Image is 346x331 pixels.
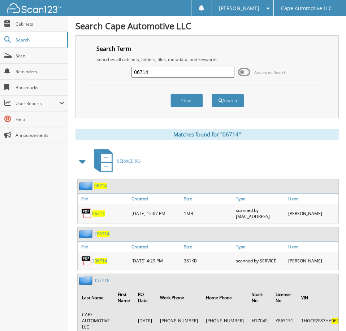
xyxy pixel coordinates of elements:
[93,56,321,62] div: Searches all cabinets, folders, files, metadata, and keywords
[234,253,286,268] div: scanned by SERVICE
[272,287,297,308] th: License No
[75,129,339,140] div: Matches found for "06714"
[94,231,109,237] a: 206714
[182,194,234,204] a: Size
[79,229,94,238] img: folder2.png
[182,205,234,221] div: 1MB
[310,296,346,331] iframe: Chat Widget
[234,242,286,252] a: Type
[202,287,247,308] th: Home Phone
[16,84,64,91] span: Bookmarks
[134,287,156,308] th: RO Date
[16,116,64,122] span: Help
[16,100,59,106] span: User Reports
[95,258,107,264] span: 06714
[16,37,63,43] span: Search
[130,205,182,221] div: [DATE] 12:07 PM
[81,208,92,219] img: PDF.png
[234,205,286,221] div: scanned by [MAC_ADDRESS]
[16,69,64,75] span: Reminders
[94,277,109,283] a: 157718
[90,147,140,175] a: SERVICE RO
[92,210,105,217] a: 06714
[182,253,234,268] div: 381KB
[286,242,338,252] a: User
[248,287,271,308] th: Stock No
[7,3,61,13] img: scan123-logo-white.svg
[281,6,332,10] span: Cape Automotive LLC
[130,242,182,252] a: Created
[16,53,64,59] span: Scan
[114,287,134,308] th: First Name
[94,183,107,189] a: 06714
[78,242,130,252] a: File
[286,194,338,204] a: User
[79,276,94,285] img: folder2.png
[81,255,92,266] img: PDF.png
[219,6,259,10] span: [PERSON_NAME]
[286,205,338,221] div: [PERSON_NAME]
[212,94,244,107] button: Search
[117,158,140,164] span: SERVICE RO
[93,45,135,53] legend: Search Term
[254,70,286,75] span: Advanced Search
[130,253,182,268] div: [DATE] 4:29 PM
[16,132,64,138] span: Announcements
[170,94,203,107] button: Clear
[75,20,339,32] h1: Search Cape Automotive LLC
[92,258,107,264] a: 206714
[78,287,113,308] th: Last Name
[286,253,338,268] div: [PERSON_NAME]
[79,181,94,190] img: folder2.png
[97,231,109,237] span: 06714
[16,21,64,27] span: Cabinets
[156,287,202,308] th: Work Phone
[130,194,182,204] a: Created
[78,194,130,204] a: File
[234,194,286,204] a: Type
[182,242,234,252] a: Size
